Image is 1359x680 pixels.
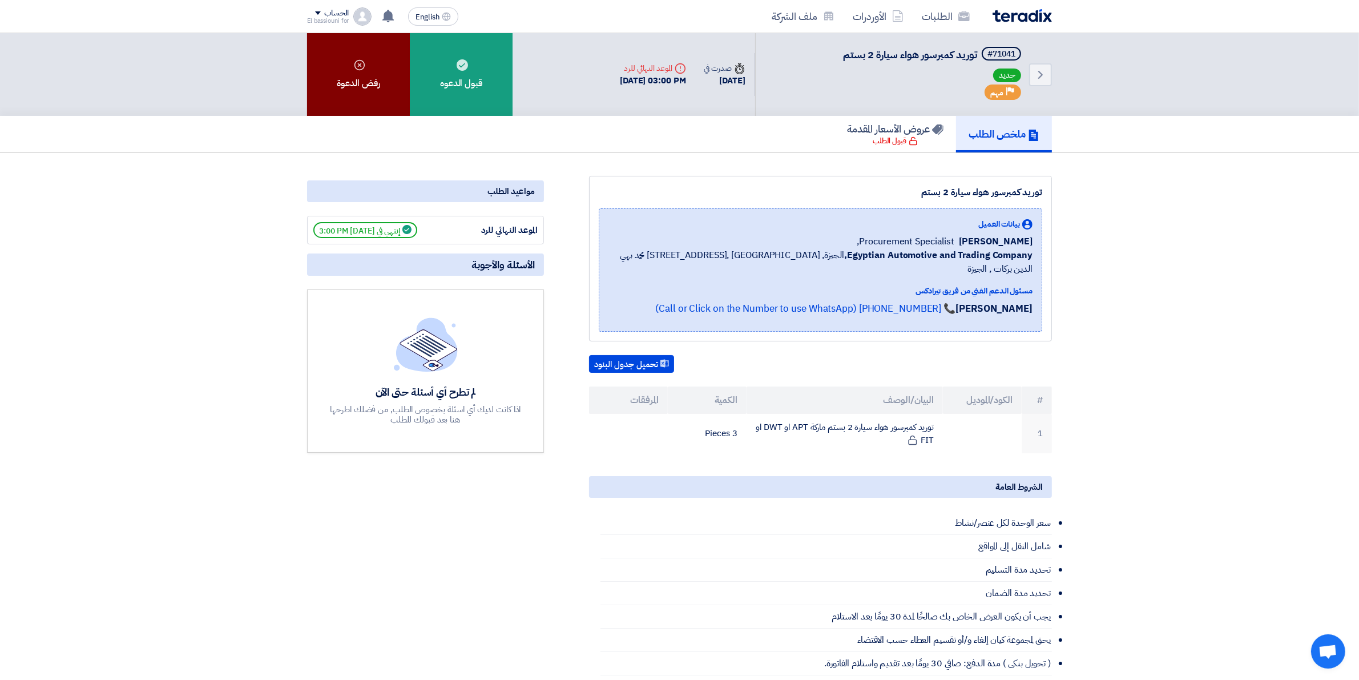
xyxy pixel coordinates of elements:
[600,652,1052,675] li: ( تحويل بنكى ) مدة الدفع: صافي 30 يومًا بعد تقديم واستلام الفاتورة.
[589,355,674,373] button: تحميل جدول البنود
[394,317,458,371] img: empty_state_list.svg
[608,248,1033,276] span: الجيزة, [GEOGRAPHIC_DATA] ,[STREET_ADDRESS] محمد بهي الدين بركات , الجيزة
[620,74,686,87] div: [DATE] 03:00 PM
[1022,414,1052,453] td: 1
[416,13,439,21] span: English
[747,414,943,453] td: توريد كمبرسور هواء سيارة 2 بستم ماركة APT او DWT او FIT
[956,116,1052,152] a: ملخص الطلب
[668,414,747,453] td: 3 Pieces
[1311,634,1345,669] a: Open chat
[353,7,372,26] img: profile_test.png
[969,127,1039,140] h5: ملخص الطلب
[704,74,745,87] div: [DATE]
[873,135,918,147] div: قبول الطلب
[307,18,349,24] div: El bassiouni for
[600,558,1052,582] li: تحديد مدة التسليم
[834,116,956,152] a: عروض الأسعار المقدمة قبول الطلب
[993,69,1021,82] span: جديد
[857,235,955,248] span: Procurement Specialist,
[955,301,1033,316] strong: [PERSON_NAME]
[324,9,349,18] div: الحساب
[589,387,668,414] th: المرفقات
[995,481,1043,493] span: الشروط العامة
[599,186,1042,199] div: توريد كمبرسور هواء سيارة 2 بستم
[763,3,844,30] a: ملف الشركة
[704,62,745,74] div: صدرت في
[990,87,1003,98] span: مهم
[747,387,943,414] th: البيان/الوصف
[410,33,513,116] div: قبول الدعوه
[668,387,747,414] th: الكمية
[307,33,410,116] div: رفض الدعوة
[1022,387,1052,414] th: #
[655,301,955,316] a: 📞 [PHONE_NUMBER] (Call or Click on the Number to use WhatsApp)
[452,224,538,237] div: الموعد النهائي للرد
[843,47,1023,63] h5: توريد كمبرسور هواء سيارة 2 بستم
[913,3,979,30] a: الطلبات
[313,222,417,238] span: إنتهي في [DATE] 3:00 PM
[993,9,1052,22] img: Teradix logo
[600,512,1052,535] li: سعر الوحدة لكل عنصر/نشاط
[978,218,1020,230] span: بيانات العميل
[620,62,686,74] div: الموعد النهائي للرد
[600,582,1052,605] li: تحديد مدة الضمان
[943,387,1022,414] th: الكود/الموديل
[844,248,1033,262] b: Egyptian Automotive and Trading Company,
[600,629,1052,652] li: يحق لمجموعة كيان إلغاء و/أو تقسيم العطاء حسب الاقتضاء
[329,385,523,399] div: لم تطرح أي أسئلة حتى الآن
[847,122,943,135] h5: عروض الأسعار المقدمة
[600,535,1052,558] li: شامل النقل إلى المواقع
[471,258,535,271] span: الأسئلة والأجوبة
[987,50,1015,58] div: #71041
[307,180,544,202] div: مواعيد الطلب
[329,404,523,425] div: اذا كانت لديك أي اسئلة بخصوص الطلب, من فضلك اطرحها هنا بعد قبولك للطلب
[843,47,977,62] span: توريد كمبرسور هواء سيارة 2 بستم
[959,235,1033,248] span: [PERSON_NAME]
[844,3,913,30] a: الأوردرات
[408,7,458,26] button: English
[608,285,1033,297] div: مسئول الدعم الفني من فريق تيرادكس
[600,605,1052,629] li: يجب أن يكون العرض الخاص بك صالحًا لمدة 30 يومًا بعد الاستلام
